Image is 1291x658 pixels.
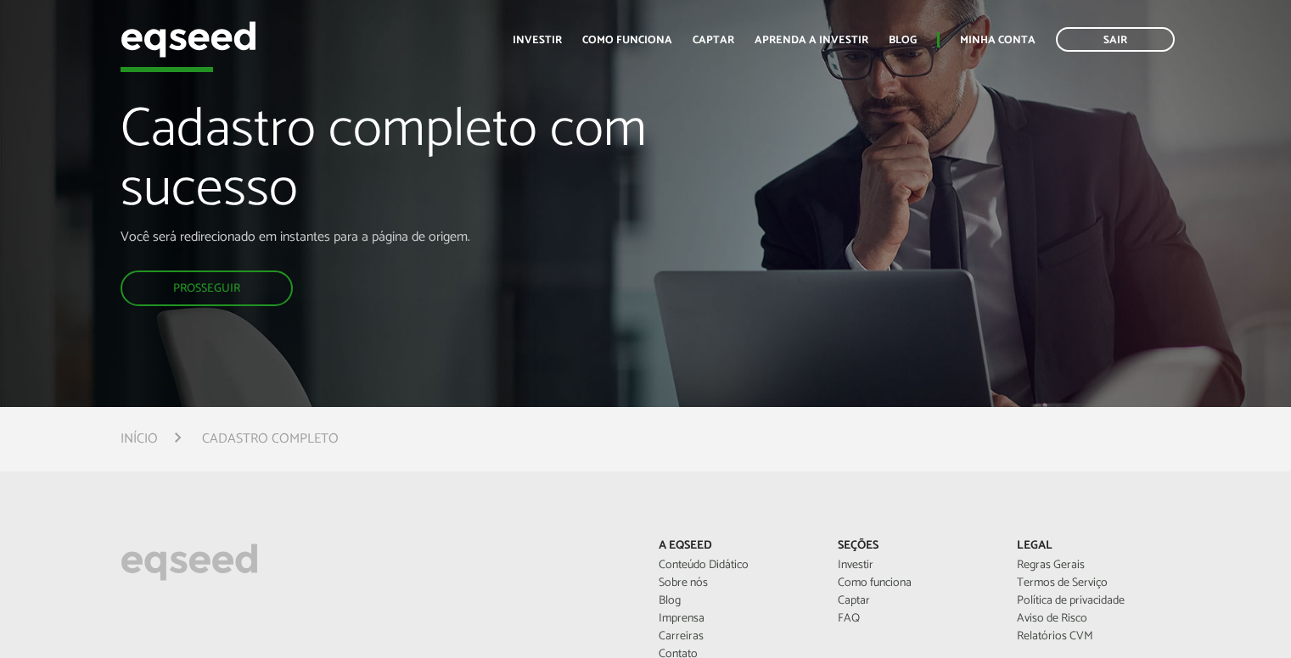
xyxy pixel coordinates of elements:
a: Termos de Serviço [1017,577,1170,589]
img: EqSeed [121,17,256,62]
a: Minha conta [960,35,1036,46]
a: Captar [693,35,734,46]
a: Investir [513,35,562,46]
a: Conteúdo Didático [659,560,812,572]
a: Como funciona [582,35,672,46]
p: Seções [838,539,991,554]
a: Sobre nós [659,577,812,589]
a: Aviso de Risco [1017,613,1170,625]
a: Política de privacidade [1017,595,1170,607]
a: Como funciona [838,577,991,589]
a: FAQ [838,613,991,625]
a: Imprensa [659,613,812,625]
a: Blog [889,35,917,46]
a: Carreiras [659,631,812,643]
a: Captar [838,595,991,607]
a: Investir [838,560,991,572]
p: Você será redirecionado em instantes para a página de origem. [121,229,741,245]
a: Sair [1056,27,1175,52]
a: Prosseguir [121,270,293,306]
a: Aprenda a investir [755,35,868,46]
img: EqSeed Logo [121,539,258,585]
p: Legal [1017,539,1170,554]
a: Início [121,432,158,446]
h1: Cadastro completo com sucesso [121,101,741,229]
li: Cadastro completo [202,427,339,450]
p: A EqSeed [659,539,812,554]
a: Relatórios CVM [1017,631,1170,643]
a: Blog [659,595,812,607]
a: Regras Gerais [1017,560,1170,572]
